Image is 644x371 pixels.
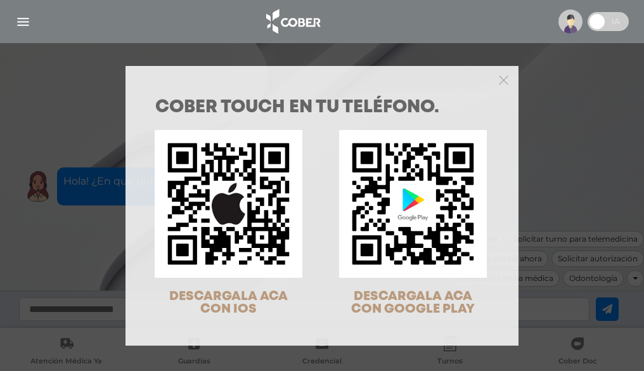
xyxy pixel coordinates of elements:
[499,74,508,85] button: Close
[339,130,487,278] img: qr-code
[155,130,302,278] img: qr-code
[351,290,475,315] span: DESCARGALA ACA CON GOOGLE PLAY
[155,99,489,117] h1: COBER TOUCH en tu teléfono.
[169,290,288,315] span: DESCARGALA ACA CON IOS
